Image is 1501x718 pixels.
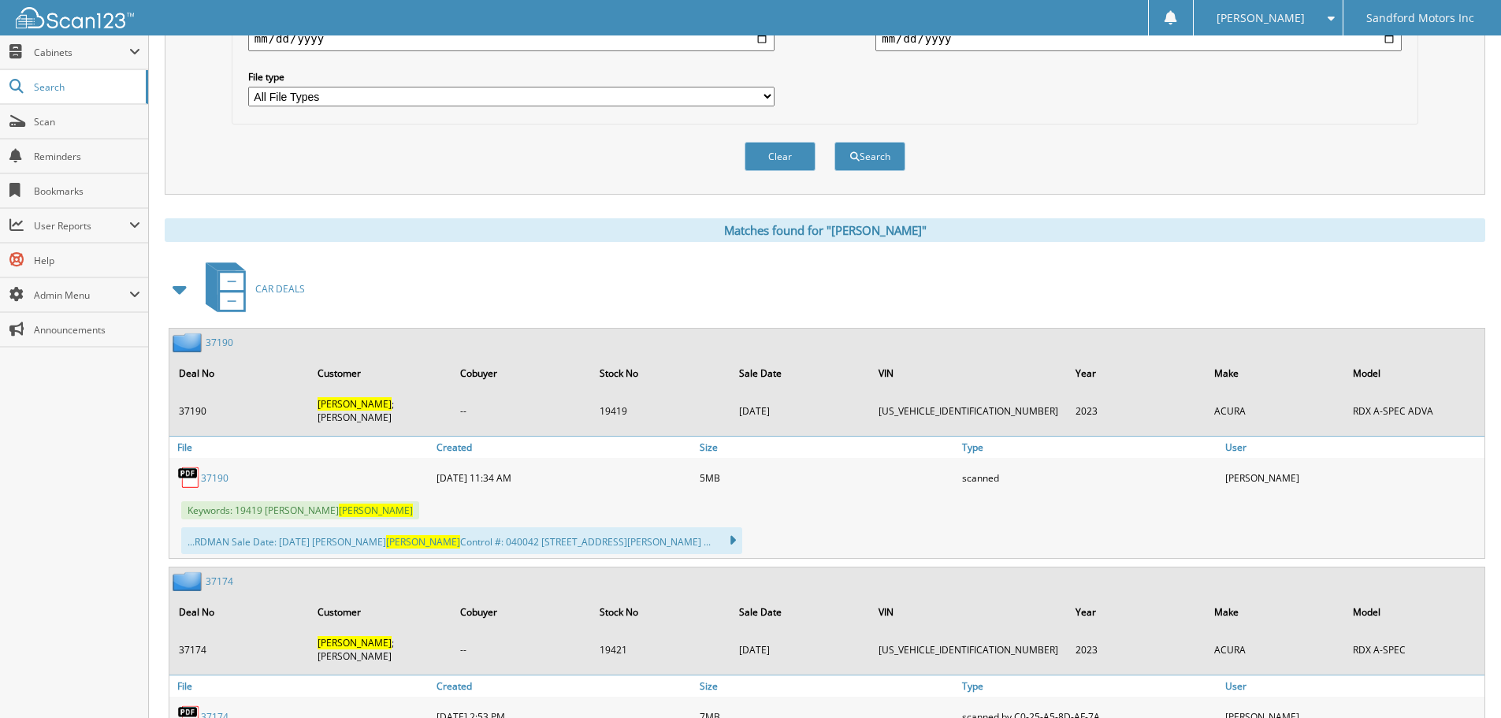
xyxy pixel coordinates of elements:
th: Stock No [592,357,729,389]
th: Cobuyer [452,357,590,389]
td: [US_VEHICLE_IDENTIFICATION_NUMBER] [871,630,1066,669]
td: ;[PERSON_NAME] [310,630,451,669]
img: folder2.png [173,333,206,352]
th: Stock No [592,596,729,628]
th: Make [1206,596,1344,628]
td: [DATE] [731,391,869,430]
td: ACURA [1206,630,1344,669]
span: [PERSON_NAME] [1217,13,1305,23]
label: File type [248,70,775,84]
th: Deal No [171,357,308,389]
td: 19421 [592,630,729,669]
td: [DATE] [731,630,869,669]
span: Bookmarks [34,184,140,198]
span: Keywords: 19419 [PERSON_NAME] [181,501,419,519]
span: Scan [34,115,140,128]
a: 37190 [206,336,233,349]
td: ACURA [1206,391,1344,430]
td: 2023 [1068,391,1205,430]
th: Model [1345,596,1483,628]
div: Matches found for "[PERSON_NAME]" [165,218,1485,242]
div: 5MB [696,462,959,493]
a: Type [958,437,1221,458]
td: RDX A-SPEC [1345,630,1483,669]
td: 2023 [1068,630,1205,669]
span: Sandford Motors Inc [1366,13,1474,23]
a: User [1221,437,1484,458]
img: folder2.png [173,571,206,591]
span: Help [34,254,140,267]
td: [US_VEHICLE_IDENTIFICATION_NUMBER] [871,391,1066,430]
span: Reminders [34,150,140,163]
span: [PERSON_NAME] [339,504,413,517]
a: File [169,437,433,458]
div: scanned [958,462,1221,493]
span: Cabinets [34,46,129,59]
div: [DATE] 11:34 AM [433,462,696,493]
span: Search [34,80,138,94]
span: [PERSON_NAME] [386,535,460,549]
th: Model [1345,357,1483,389]
th: Make [1206,357,1344,389]
input: end [875,26,1402,51]
td: 37190 [171,391,308,430]
th: Sale Date [731,596,869,628]
th: Year [1068,357,1205,389]
img: scan123-logo-white.svg [16,7,134,28]
a: 37190 [201,471,228,485]
span: CAR DEALS [255,282,305,296]
div: ...RDMAN Sale Date: [DATE] [PERSON_NAME] Control #: 040042 [STREET_ADDRESS][PERSON_NAME] ... [181,527,742,554]
a: 37174 [206,575,233,588]
button: Search [834,142,905,171]
th: VIN [871,357,1066,389]
td: -- [452,391,590,430]
th: Year [1068,596,1205,628]
th: Cobuyer [452,596,590,628]
a: Type [958,675,1221,697]
a: Size [696,675,959,697]
td: ;[PERSON_NAME] [310,391,451,430]
img: PDF.png [177,466,201,489]
div: [PERSON_NAME] [1221,462,1484,493]
span: [PERSON_NAME] [318,636,392,649]
td: 19419 [592,391,729,430]
th: Customer [310,357,451,389]
td: -- [452,630,590,669]
span: Announcements [34,323,140,337]
th: VIN [871,596,1066,628]
span: [PERSON_NAME] [318,397,392,411]
span: User Reports [34,219,129,233]
th: Customer [310,596,451,628]
a: Created [433,675,696,697]
input: start [248,26,775,51]
th: Deal No [171,596,308,628]
a: File [169,675,433,697]
td: 37174 [171,630,308,669]
a: User [1221,675,1484,697]
span: Admin Menu [34,288,129,302]
a: CAR DEALS [196,258,305,320]
a: Size [696,437,959,458]
iframe: Chat Widget [1422,642,1501,718]
a: Created [433,437,696,458]
th: Sale Date [731,357,869,389]
td: RDX A-SPEC ADVA [1345,391,1483,430]
button: Clear [745,142,816,171]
